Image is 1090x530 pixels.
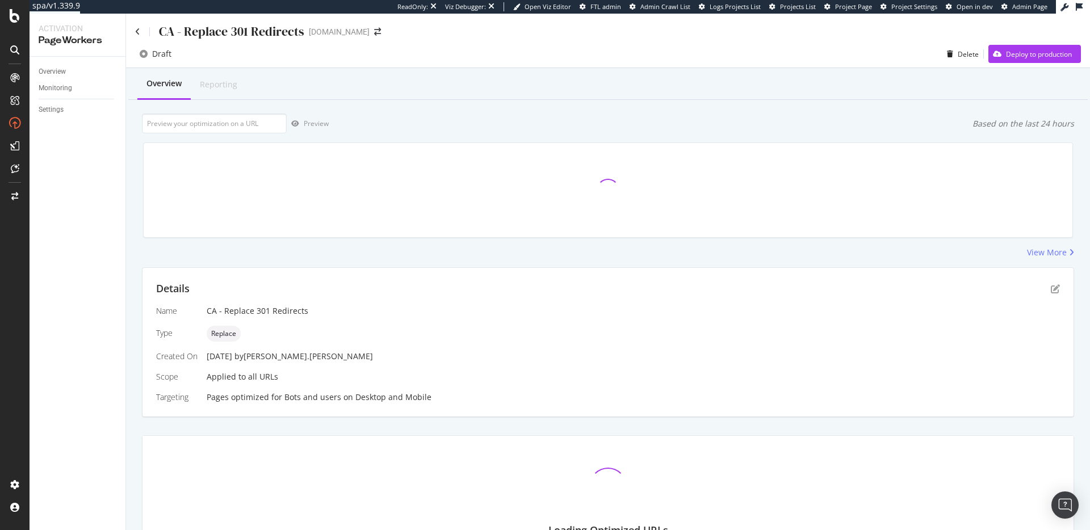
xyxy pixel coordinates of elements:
[988,45,1081,63] button: Deploy to production
[374,28,381,36] div: arrow-right-arrow-left
[39,104,64,116] div: Settings
[156,351,198,362] div: Created On
[39,66,66,78] div: Overview
[780,2,816,11] span: Projects List
[207,326,241,342] div: neutral label
[156,327,198,339] div: Type
[1001,2,1047,11] a: Admin Page
[211,330,236,337] span: Replace
[590,2,621,11] span: FTL admin
[200,79,237,90] div: Reporting
[445,2,486,11] div: Viz Debugger:
[513,2,571,11] a: Open Viz Editor
[156,392,198,403] div: Targeting
[207,351,1060,362] div: [DATE]
[957,2,993,11] span: Open in dev
[142,113,287,133] input: Preview your optimization on a URL
[1012,2,1047,11] span: Admin Page
[159,23,304,40] div: CA - Replace 301 Redirects
[769,2,816,11] a: Projects List
[156,371,198,382] div: Scope
[946,2,993,11] a: Open in dev
[39,66,118,78] a: Overview
[207,392,1060,403] div: Pages optimized for on
[39,82,118,94] a: Monitoring
[1051,284,1060,293] div: pen-to-square
[630,2,690,11] a: Admin Crawl List
[1051,491,1079,519] div: Open Intercom Messenger
[958,49,979,59] div: Delete
[146,78,182,89] div: Overview
[156,281,190,296] div: Details
[287,115,329,133] button: Preview
[881,2,937,11] a: Project Settings
[135,28,140,36] a: Click to go back
[355,392,431,403] div: Desktop and Mobile
[39,104,118,116] a: Settings
[39,82,72,94] div: Monitoring
[284,392,341,403] div: Bots and users
[1027,247,1067,258] div: View More
[234,351,373,362] div: by [PERSON_NAME].[PERSON_NAME]
[397,2,428,11] div: ReadOnly:
[1027,247,1074,258] a: View More
[39,23,116,34] div: Activation
[304,119,329,128] div: Preview
[525,2,571,11] span: Open Viz Editor
[152,48,171,60] div: Draft
[580,2,621,11] a: FTL admin
[1006,49,1072,59] div: Deploy to production
[39,34,116,47] div: PageWorkers
[207,305,1060,317] div: CA - Replace 301 Redirects
[640,2,690,11] span: Admin Crawl List
[824,2,872,11] a: Project Page
[835,2,872,11] span: Project Page
[710,2,761,11] span: Logs Projects List
[942,45,979,63] button: Delete
[156,305,1060,403] div: Applied to all URLs
[156,305,198,317] div: Name
[699,2,761,11] a: Logs Projects List
[309,26,370,37] div: [DOMAIN_NAME]
[972,118,1074,129] div: Based on the last 24 hours
[891,2,937,11] span: Project Settings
